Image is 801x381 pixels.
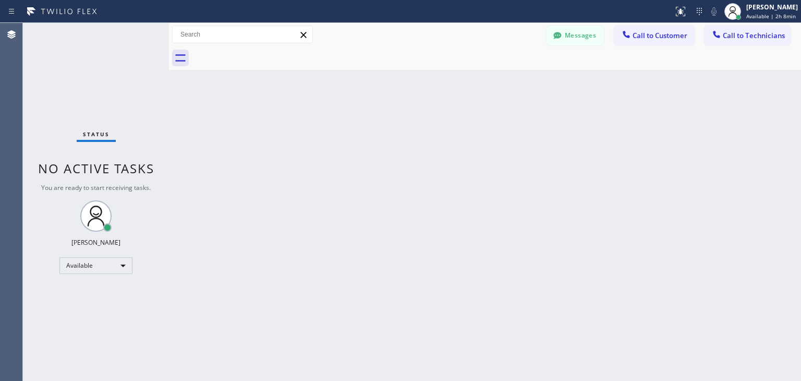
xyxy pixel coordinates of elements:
div: [PERSON_NAME] [71,238,120,247]
div: Available [59,257,132,274]
button: Call to Technicians [705,26,791,45]
span: You are ready to start receiving tasks. [41,183,151,192]
span: Call to Technicians [723,31,785,40]
div: [PERSON_NAME] [746,3,798,11]
span: No active tasks [38,160,154,177]
span: Call to Customer [633,31,687,40]
button: Messages [547,26,604,45]
span: Available | 2h 8min [746,13,796,20]
button: Mute [707,4,721,19]
button: Call to Customer [614,26,694,45]
span: Status [83,130,110,138]
input: Search [173,26,312,43]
